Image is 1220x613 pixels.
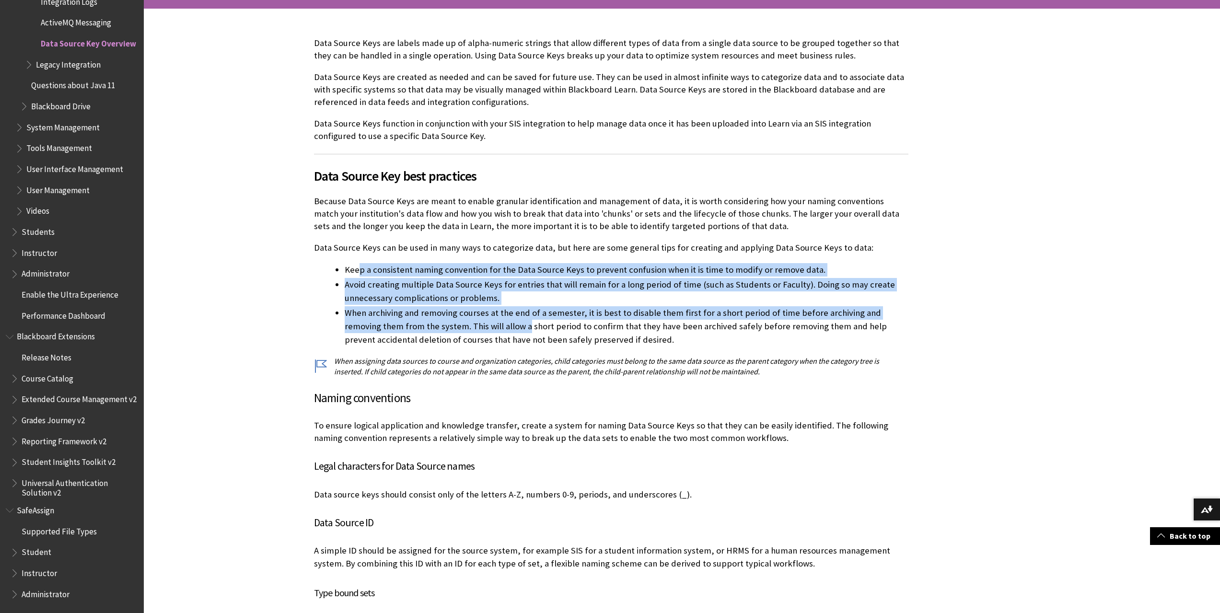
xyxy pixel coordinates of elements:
span: Enable the Ultra Experience [22,287,118,300]
span: Administrator [22,266,70,279]
span: Legacy Integration [36,57,101,69]
p: Data Source Keys function in conjunction with your SIS integration to help manage data once it ha... [314,117,908,142]
span: Student Insights Toolkit v2 [22,454,116,467]
li: Keep a consistent naming convention for the Data Source Keys to prevent confusion when it is time... [345,263,908,277]
h4: Data Source ID [314,515,908,531]
p: When assigning data sources to course and organization categories, child categories must belong t... [314,356,908,377]
span: Data Source Key best practices [314,166,908,186]
span: Grades Journey v2 [22,412,85,425]
li: When archiving and removing courses at the end of a semester, it is best to disable them first fo... [345,306,908,347]
h5: Type bound sets [314,586,908,600]
span: Students [22,224,55,237]
span: Administrator [22,586,70,599]
span: Student [22,544,51,557]
p: Data source keys should consist only of the letters A-Z, numbers 0-9, periods, and underscores (_). [314,488,908,501]
span: SafeAssign [17,502,54,515]
p: Data Source Keys can be used in many ways to categorize data, but here are some general tips for ... [314,242,908,254]
p: Because Data Source Keys are meant to enable granular identification and management of data, it i... [314,195,908,233]
span: Blackboard Extensions [17,329,95,342]
span: Performance Dashboard [22,308,105,321]
span: Data Source Key Overview [41,35,136,48]
span: Tools Management [26,140,92,153]
span: Instructor [22,565,57,578]
p: A simple ID should be assigned for the source system, for example SIS for a student information s... [314,544,908,569]
span: Extended Course Management v2 [22,392,137,405]
span: User Management [26,182,90,195]
p: Data Source Keys are labels made up of alpha-numeric strings that allow different types of data f... [314,37,908,62]
span: Videos [26,203,49,216]
span: Instructor [22,245,57,258]
span: Universal Authentication Solution v2 [22,475,137,497]
h3: Naming conventions [314,389,908,407]
span: Questions about Java 11 [31,78,115,91]
span: Release Notes [22,349,71,362]
h4: Legal characters for Data Source names [314,458,908,474]
p: Data Source Keys are created as needed and can be saved for future use. They can be used in almos... [314,71,908,109]
span: Reporting Framework v2 [22,433,106,446]
span: System Management [26,119,100,132]
nav: Book outline for Blackboard Extensions [6,329,138,498]
span: ActiveMQ Messaging [41,15,111,28]
li: Avoid creating multiple Data Source Keys for entries that will remain for a long period of time (... [345,278,908,305]
span: User Interface Management [26,161,123,174]
p: To ensure logical application and knowledge transfer, create a system for naming Data Source Keys... [314,419,908,444]
a: Back to top [1150,527,1220,545]
nav: Book outline for Blackboard SafeAssign [6,502,138,602]
span: Supported File Types [22,523,97,536]
span: Course Catalog [22,370,73,383]
span: Blackboard Drive [31,98,91,111]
